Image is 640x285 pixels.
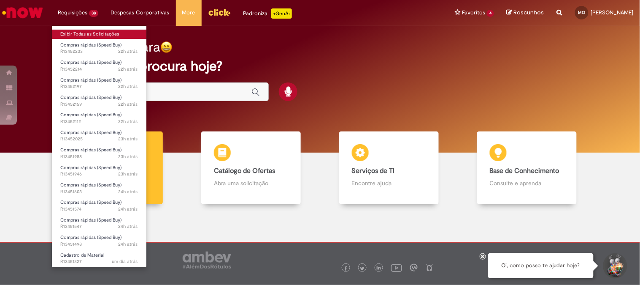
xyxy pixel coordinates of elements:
[119,101,138,107] time: 27/08/2025 12:11:31
[60,223,138,230] span: R13451547
[60,206,138,213] span: R13451574
[60,182,122,188] span: Compras rápidas (Speed Buy)
[60,77,122,83] span: Compras rápidas (Speed Buy)
[487,10,494,17] span: 4
[52,198,146,214] a: Aberto R13451574 : Compras rápidas (Speed Buy)
[60,234,122,241] span: Compras rápidas (Speed Buy)
[52,181,146,196] a: Aberto R13451603 : Compras rápidas (Speed Buy)
[52,145,146,161] a: Aberto R13451988 : Compras rápidas (Speed Buy)
[60,101,138,108] span: R13452159
[391,262,402,273] img: logo_footer_youtube.png
[63,59,576,74] h2: O que você procura hoje?
[119,118,138,125] span: 22h atrás
[490,167,559,175] b: Base de Conhecimento
[51,25,147,268] ul: Requisições
[119,189,138,195] span: 24h atrás
[52,41,146,56] a: Aberto R13452233 : Compras rápidas (Speed Buy)
[60,164,122,171] span: Compras rápidas (Speed Buy)
[160,41,173,53] img: happy-face.png
[182,8,195,17] span: More
[60,241,138,248] span: R13451498
[214,179,288,187] p: Abra uma solicitação
[119,153,138,160] time: 27/08/2025 11:42:17
[58,8,87,17] span: Requisições
[119,136,138,142] span: 23h atrás
[1,4,44,21] img: ServiceNow
[119,206,138,212] span: 24h atrás
[119,206,138,212] time: 27/08/2025 10:41:35
[119,241,138,247] time: 27/08/2025 10:32:27
[60,153,138,160] span: R13451988
[60,136,138,142] span: R13452025
[60,189,138,195] span: R13451603
[52,216,146,231] a: Aberto R13451547 : Compras rápidas (Speed Buy)
[214,167,275,175] b: Catálogo de Ofertas
[52,233,146,249] a: Aberto R13451498 : Compras rápidas (Speed Buy)
[119,48,138,55] time: 27/08/2025 12:33:22
[119,101,138,107] span: 22h atrás
[119,241,138,247] span: 24h atrás
[119,223,138,230] time: 27/08/2025 10:37:53
[52,30,146,39] a: Exibir Todas as Solicitações
[507,9,544,17] a: Rascunhos
[111,8,170,17] span: Despesas Corporativas
[488,253,594,278] div: Oi, como posso te ajudar hoje?
[112,258,138,265] span: um dia atrás
[60,118,138,125] span: R13452112
[344,266,348,271] img: logo_footer_facebook.png
[119,153,138,160] span: 23h atrás
[602,253,627,279] button: Iniciar Conversa de Suporte
[60,217,122,223] span: Compras rápidas (Speed Buy)
[243,8,292,19] div: Padroniza
[458,132,596,205] a: Base de Conhecimento Consulte e aprenda
[119,66,138,72] span: 22h atrás
[360,266,365,271] img: logo_footer_twitter.png
[52,163,146,179] a: Aberto R13451946 : Compras rápidas (Speed Buy)
[119,48,138,55] span: 22h atrás
[119,83,138,90] time: 27/08/2025 12:22:15
[60,83,138,90] span: R13452197
[44,132,182,205] a: Tirar dúvidas Tirar dúvidas com Lupi Assist e Gen Ai
[182,132,320,205] a: Catálogo de Ofertas Abra uma solicitação
[462,8,485,17] span: Favoritos
[60,252,104,258] span: Cadastro de Material
[60,147,122,153] span: Compras rápidas (Speed Buy)
[119,171,138,177] time: 27/08/2025 11:35:53
[352,179,426,187] p: Encontre ajuda
[119,118,138,125] time: 27/08/2025 12:02:40
[119,83,138,90] span: 22h atrás
[591,9,634,16] span: [PERSON_NAME]
[490,179,564,187] p: Consulte e aprenda
[119,136,138,142] time: 27/08/2025 11:48:20
[119,171,138,177] span: 23h atrás
[183,252,231,269] img: logo_footer_ambev_rotulo_gray.png
[119,66,138,72] time: 27/08/2025 12:26:22
[271,8,292,19] p: +GenAi
[410,264,418,271] img: logo_footer_workplace.png
[60,129,122,136] span: Compras rápidas (Speed Buy)
[514,8,544,16] span: Rascunhos
[52,128,146,144] a: Aberto R13452025 : Compras rápidas (Speed Buy)
[60,199,122,206] span: Compras rápidas (Speed Buy)
[119,223,138,230] span: 24h atrás
[52,251,146,266] a: Aberto R13451327 : Cadastro de Material
[208,6,231,19] img: click_logo_yellow_360x200.png
[60,42,122,48] span: Compras rápidas (Speed Buy)
[52,93,146,109] a: Aberto R13452159 : Compras rápidas (Speed Buy)
[52,110,146,126] a: Aberto R13452112 : Compras rápidas (Speed Buy)
[89,10,98,17] span: 38
[52,58,146,74] a: Aberto R13452214 : Compras rápidas (Speed Buy)
[60,112,122,118] span: Compras rápidas (Speed Buy)
[377,266,381,271] img: logo_footer_linkedin.png
[320,132,458,205] a: Serviços de TI Encontre ajuda
[60,59,122,66] span: Compras rápidas (Speed Buy)
[60,258,138,265] span: R13451327
[426,264,433,271] img: logo_footer_naosei.png
[352,167,395,175] b: Serviços de TI
[60,48,138,55] span: R13452233
[578,10,586,15] span: MO
[60,171,138,178] span: R13451946
[119,189,138,195] time: 27/08/2025 10:44:50
[60,94,122,101] span: Compras rápidas (Speed Buy)
[52,76,146,91] a: Aberto R13452197 : Compras rápidas (Speed Buy)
